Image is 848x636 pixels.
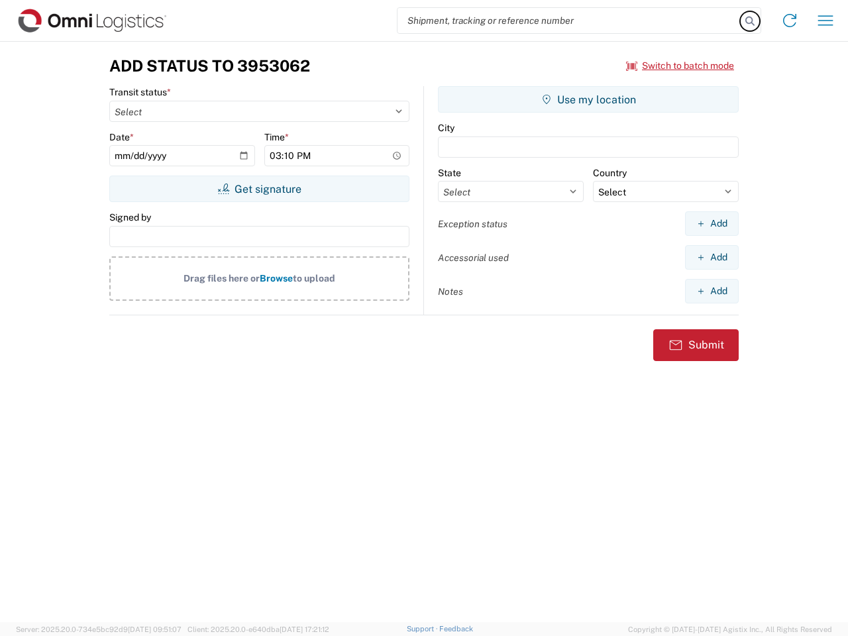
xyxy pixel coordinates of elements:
[626,55,734,77] button: Switch to batch mode
[128,625,182,633] span: [DATE] 09:51:07
[109,86,171,98] label: Transit status
[280,625,329,633] span: [DATE] 17:21:12
[407,625,440,633] a: Support
[109,176,409,202] button: Get signature
[685,279,739,303] button: Add
[593,167,627,179] label: Country
[439,625,473,633] a: Feedback
[187,625,329,633] span: Client: 2025.20.0-e640dba
[653,329,739,361] button: Submit
[438,218,507,230] label: Exception status
[184,273,260,284] span: Drag files here or
[628,623,832,635] span: Copyright © [DATE]-[DATE] Agistix Inc., All Rights Reserved
[438,286,463,297] label: Notes
[438,122,454,134] label: City
[438,167,461,179] label: State
[260,273,293,284] span: Browse
[264,131,289,143] label: Time
[685,245,739,270] button: Add
[685,211,739,236] button: Add
[438,86,739,113] button: Use my location
[438,252,509,264] label: Accessorial used
[16,625,182,633] span: Server: 2025.20.0-734e5bc92d9
[109,56,310,76] h3: Add Status to 3953062
[109,211,151,223] label: Signed by
[397,8,741,33] input: Shipment, tracking or reference number
[293,273,335,284] span: to upload
[109,131,134,143] label: Date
